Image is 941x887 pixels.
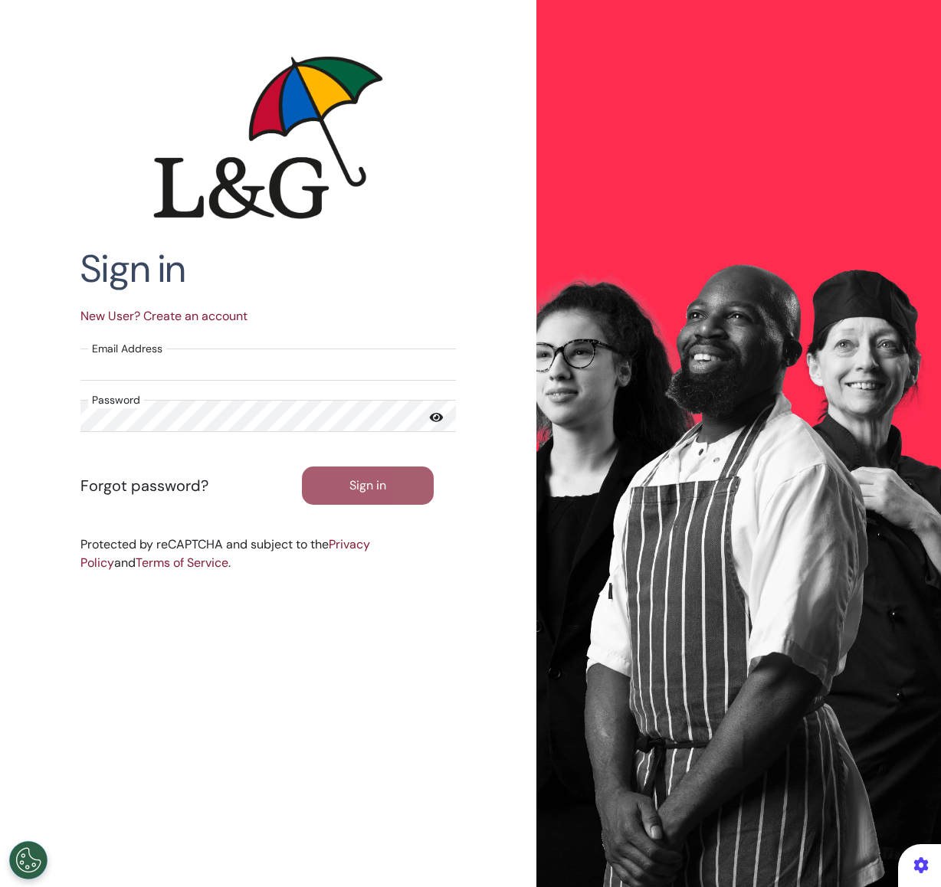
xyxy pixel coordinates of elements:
h2: Sign in [80,246,456,292]
button: Open Preferences [9,841,48,879]
button: Sign in [302,466,434,505]
a: Terms of Service [136,555,228,571]
div: Protected by reCAPTCHA and subject to the and . [80,535,456,572]
label: Password [88,392,144,408]
img: company logo [153,56,383,219]
span: New User? Create an account [80,308,248,324]
span: Forgot password? [80,476,208,496]
label: Email Address [88,341,166,357]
